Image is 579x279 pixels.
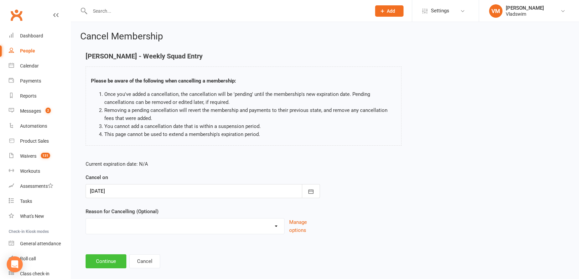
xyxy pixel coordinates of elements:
span: 131 [41,153,50,158]
div: VM [489,4,502,18]
div: Waivers [20,153,36,159]
li: This page cannot be used to extend a membership's expiration period. [104,130,396,138]
div: Automations [20,123,47,129]
div: Roll call [20,256,36,261]
a: Messages 2 [9,104,71,119]
div: Dashboard [20,33,43,38]
p: Current expiration date: N/A [86,160,320,168]
a: Calendar [9,58,71,74]
input: Search... [88,6,366,16]
a: Automations [9,119,71,134]
li: Removing a pending cancellation will revert the membership and payments to their previous state, ... [104,106,396,122]
h4: [PERSON_NAME] - Weekly Squad Entry [86,52,401,60]
a: Workouts [9,164,71,179]
div: Messages [20,108,41,114]
strong: Please be aware of the following when cancelling a membership: [91,78,236,84]
a: Product Sales [9,134,71,149]
div: Class check-in [20,271,49,276]
div: Workouts [20,168,40,174]
a: Clubworx [8,7,25,23]
div: Assessments [20,183,53,189]
div: Open Intercom Messenger [7,256,23,272]
div: General attendance [20,241,61,246]
button: Add [375,5,403,17]
li: Once you've added a cancellation, the cancellation will be 'pending' until the membership's new e... [104,90,396,106]
a: Dashboard [9,28,71,43]
a: Payments [9,74,71,89]
li: You cannot add a cancellation date that is within a suspension period. [104,122,396,130]
span: 2 [45,108,51,113]
div: Reports [20,93,36,99]
div: Payments [20,78,41,84]
div: What's New [20,214,44,219]
a: Waivers 131 [9,149,71,164]
label: Reason for Cancelling (Optional) [86,207,158,216]
a: People [9,43,71,58]
a: Roll call [9,251,71,266]
a: General attendance kiosk mode [9,236,71,251]
a: What's New [9,209,71,224]
button: Continue [86,254,126,268]
div: Calendar [20,63,39,68]
button: Cancel [129,254,160,268]
label: Cancel on [86,173,108,181]
a: Tasks [9,194,71,209]
a: Reports [9,89,71,104]
a: Assessments [9,179,71,194]
span: Settings [431,3,449,18]
h2: Cancel Membership [80,31,570,42]
div: Tasks [20,198,32,204]
button: Manage options [289,218,320,234]
div: Product Sales [20,138,49,144]
div: Vladswim [506,11,544,17]
span: Add [387,8,395,14]
div: People [20,48,35,53]
div: [PERSON_NAME] [506,5,544,11]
